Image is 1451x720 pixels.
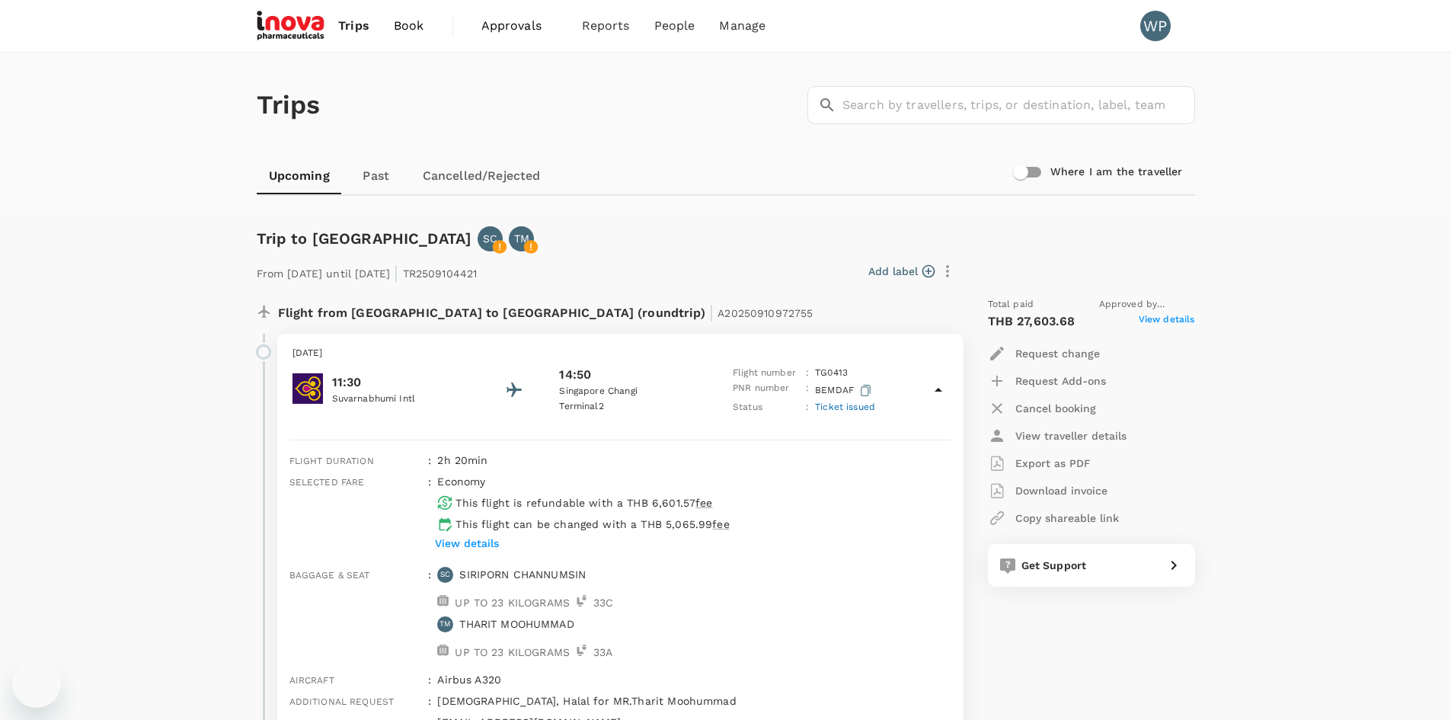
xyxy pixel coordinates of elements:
[292,346,948,361] p: [DATE]
[440,569,450,580] p: SC
[437,645,449,656] img: baggage-icon
[988,504,1119,532] button: Copy shareable link
[695,497,712,509] span: fee
[481,17,558,35] span: Approvals
[394,17,424,35] span: Book
[431,666,951,687] div: Airbus A320
[719,17,765,35] span: Manage
[712,518,729,530] span: fee
[868,264,935,279] button: Add label
[422,561,431,666] div: :
[437,453,951,468] p: 2h 20min
[806,381,809,400] p: :
[582,17,630,35] span: Reports
[257,53,321,158] h1: Trips
[459,616,574,632] p: THARIT MOOHUMMAD
[394,262,398,283] span: |
[278,297,813,325] p: Flight from [GEOGRAPHIC_DATA] to [GEOGRAPHIC_DATA] (roundtrip)
[411,158,553,194] a: Cancelled/Rejected
[289,570,370,581] span: Baggage & seat
[422,468,431,561] div: :
[455,495,712,510] p: This flight is refundable with a THB 6,601.57
[455,517,729,532] p: This flight can be changed with a THB 5,065.99
[654,17,695,35] span: People
[1015,483,1107,498] p: Download invoice
[842,86,1195,124] input: Search by travellers, trips, or destination, label, team
[431,687,951,709] div: [DEMOGRAPHIC_DATA], Halal for MR.Tharit Moohummad
[422,666,431,687] div: :
[1015,401,1096,416] p: Cancel booking
[1015,510,1119,526] p: Copy shareable link
[422,687,431,709] div: :
[988,340,1100,367] button: Request change
[593,645,612,660] p: 33 A
[815,366,848,381] p: TG 0413
[988,477,1107,504] button: Download invoice
[1050,164,1183,181] h6: Where I am the traveller
[431,532,503,555] button: View details
[718,307,813,319] span: A20250910972755
[815,381,874,400] p: BEMDAF
[559,399,696,414] p: Terminal 2
[988,367,1106,395] button: Request Add-ons
[1099,297,1195,312] span: Approved by
[806,400,809,415] p: :
[257,258,478,285] p: From [DATE] until [DATE] TR2509104421
[576,645,587,656] img: seat-icon
[514,231,529,246] p: TM
[455,595,570,610] p: UP TO 23 KILOGRAMS
[435,536,499,551] p: View details
[1021,559,1087,571] span: Get Support
[12,659,61,708] iframe: Button to launch messaging window, conversation in progress
[289,456,374,466] span: Flight duration
[455,645,570,660] p: UP TO 23 KILOGRAMS
[733,366,800,381] p: Flight number
[338,17,369,35] span: Trips
[709,302,714,323] span: |
[559,366,591,384] p: 14:50
[257,226,472,251] h6: Trip to [GEOGRAPHIC_DATA]
[257,9,327,43] img: iNova Pharmaceuticals
[459,567,586,582] p: SIRIPORN CHANNUMSIN
[439,619,451,629] p: TM
[1015,373,1106,389] p: Request Add-ons
[988,297,1034,312] span: Total paid
[422,446,431,468] div: :
[332,392,469,407] p: Suvarnabhumi Intl
[593,595,613,610] p: 33 C
[988,450,1091,477] button: Export as PDF
[733,381,800,400] p: PNR number
[988,422,1127,450] button: View traveller details
[1015,428,1127,443] p: View traveller details
[1015,346,1100,361] p: Request change
[289,696,395,707] span: Additional request
[257,158,342,194] a: Upcoming
[988,312,1075,331] p: THB 27,603.68
[815,402,875,412] span: Ticket issued
[437,595,449,606] img: baggage-icon
[289,675,334,686] span: Aircraft
[1015,456,1091,471] p: Export as PDF
[576,595,587,606] img: seat-icon
[1140,11,1171,41] div: WP
[292,373,323,404] img: Thai Airways International
[289,477,365,488] span: Selected fare
[342,158,411,194] a: Past
[332,373,469,392] p: 11:30
[559,384,696,399] p: Singapore Changi
[1139,312,1195,331] span: View details
[806,366,809,381] p: :
[733,400,800,415] p: Status
[437,474,485,489] p: economy
[483,231,497,246] p: SC
[988,395,1096,422] button: Cancel booking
